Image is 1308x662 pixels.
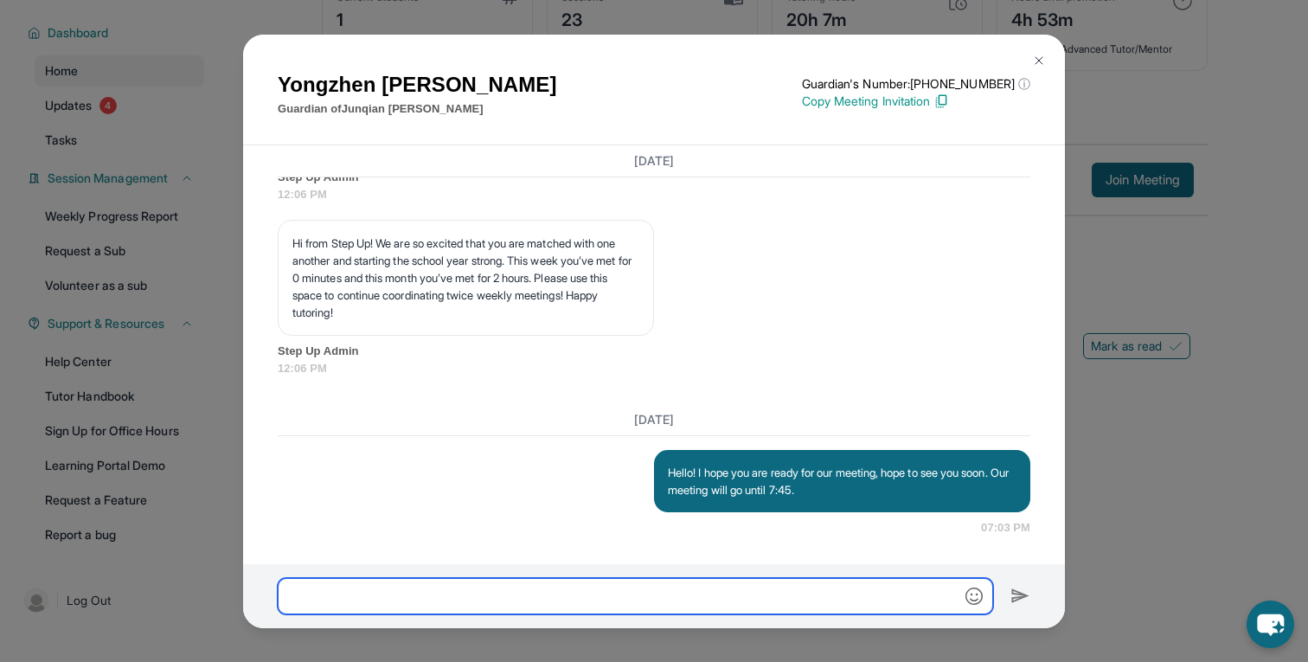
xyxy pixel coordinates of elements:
[981,519,1030,537] span: 07:03 PM
[278,69,556,100] h1: Yongzhen [PERSON_NAME]
[1032,54,1046,67] img: Close Icon
[278,186,1030,203] span: 12:06 PM
[292,235,639,321] p: Hi from Step Up! We are so excited that you are matched with one another and starting the school ...
[278,411,1030,428] h3: [DATE]
[802,75,1030,93] p: Guardian's Number: [PHONE_NUMBER]
[1018,75,1030,93] span: ⓘ
[802,93,1030,110] p: Copy Meeting Invitation
[965,588,983,605] img: Emoji
[1247,601,1294,648] button: chat-button
[933,93,949,109] img: Copy Icon
[278,152,1030,170] h3: [DATE]
[278,100,556,118] p: Guardian of Junqian [PERSON_NAME]
[278,360,1030,377] span: 12:06 PM
[668,464,1016,498] p: Hello! I hope you are ready for our meeting, hope to see you soon. Our meeting will go until 7:45.
[1010,586,1030,607] img: Send icon
[278,343,1030,360] span: Step Up Admin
